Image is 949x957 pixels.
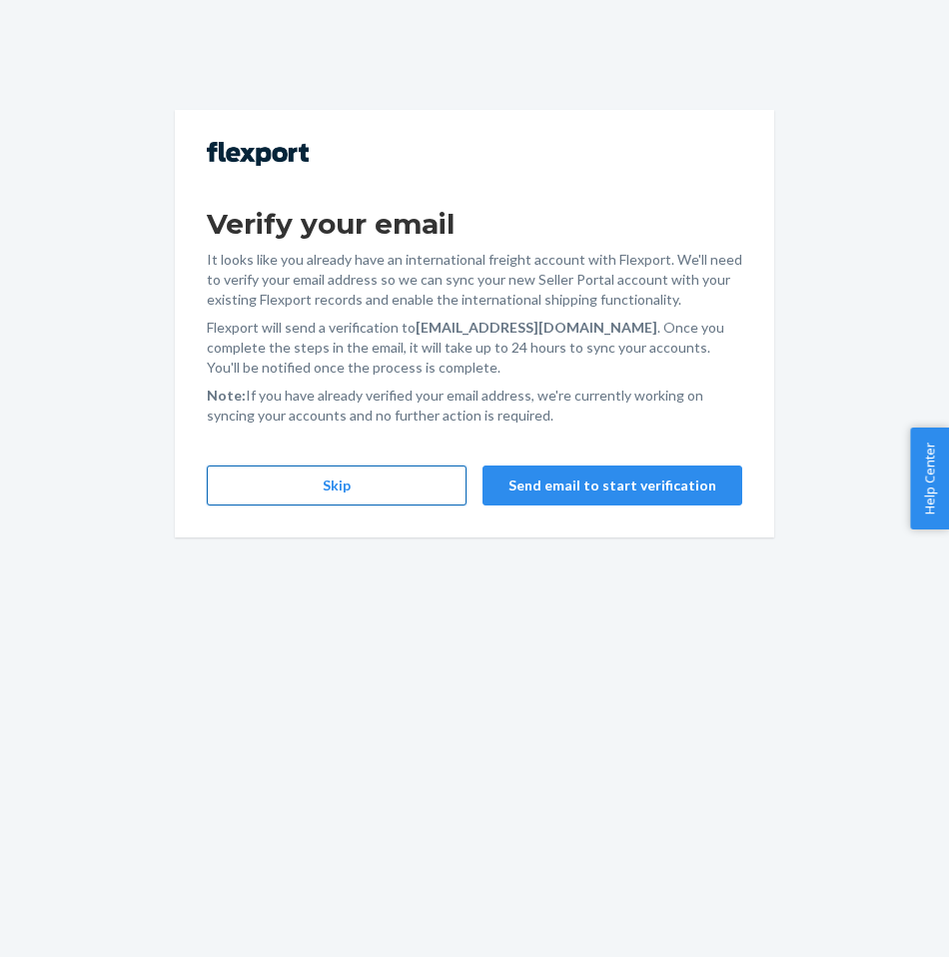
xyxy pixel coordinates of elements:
h1: Verify your email [207,206,742,242]
button: Send email to start verification [482,466,742,505]
button: Skip [207,466,467,505]
img: Flexport logo [207,142,309,166]
p: Flexport will send a verification to . Once you complete the steps in the email, it will take up ... [207,318,742,378]
button: Help Center [910,428,949,529]
p: It looks like you already have an international freight account with Flexport. We'll need to veri... [207,250,742,310]
strong: [EMAIL_ADDRESS][DOMAIN_NAME] [416,319,657,336]
p: If you have already verified your email address, we're currently working on syncing your accounts... [207,386,742,426]
strong: Note: [207,387,246,404]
